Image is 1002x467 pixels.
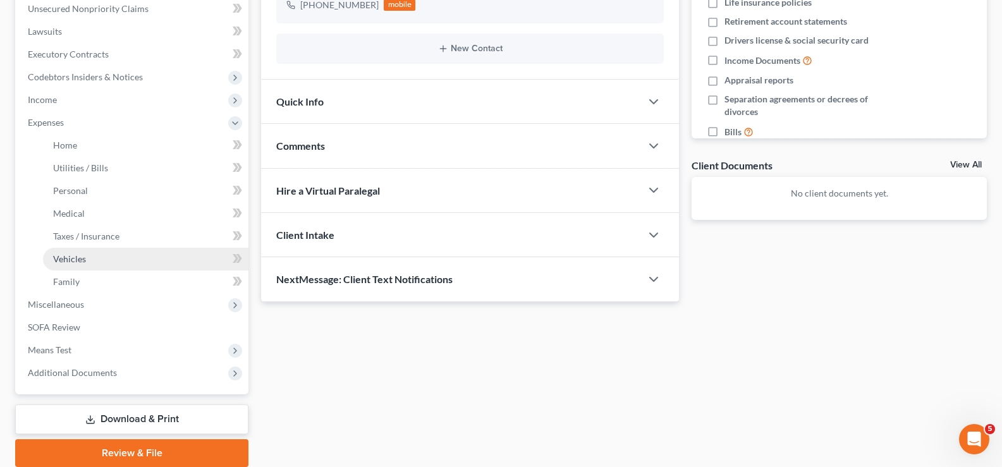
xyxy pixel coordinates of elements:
[28,322,80,332] span: SOFA Review
[53,231,119,241] span: Taxes / Insurance
[43,270,248,293] a: Family
[53,185,88,196] span: Personal
[53,162,108,173] span: Utilities / Bills
[53,276,80,287] span: Family
[43,134,248,157] a: Home
[276,140,325,152] span: Comments
[18,43,248,66] a: Executory Contracts
[43,202,248,225] a: Medical
[15,439,248,467] a: Review & File
[43,225,248,248] a: Taxes / Insurance
[53,253,86,264] span: Vehicles
[276,95,324,107] span: Quick Info
[28,94,57,105] span: Income
[724,34,869,47] span: Drivers license & social security card
[702,187,977,200] p: No client documents yet.
[43,157,248,179] a: Utilities / Bills
[28,367,117,378] span: Additional Documents
[28,299,84,310] span: Miscellaneous
[28,71,143,82] span: Codebtors Insiders & Notices
[276,185,380,197] span: Hire a Virtual Paralegal
[43,248,248,270] a: Vehicles
[53,140,77,150] span: Home
[724,93,902,118] span: Separation agreements or decrees of divorces
[692,159,773,172] div: Client Documents
[276,229,334,241] span: Client Intake
[950,161,982,169] a: View All
[28,344,71,355] span: Means Test
[724,54,800,67] span: Income Documents
[724,74,793,87] span: Appraisal reports
[276,273,453,285] span: NextMessage: Client Text Notifications
[724,15,847,28] span: Retirement account statements
[43,179,248,202] a: Personal
[959,424,989,454] iframe: Intercom live chat
[28,117,64,128] span: Expenses
[15,404,248,434] a: Download & Print
[18,20,248,43] a: Lawsuits
[28,26,62,37] span: Lawsuits
[53,208,85,219] span: Medical
[28,49,109,59] span: Executory Contracts
[724,126,742,138] span: Bills
[985,424,995,434] span: 5
[28,3,149,14] span: Unsecured Nonpriority Claims
[286,44,654,54] button: New Contact
[18,316,248,339] a: SOFA Review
